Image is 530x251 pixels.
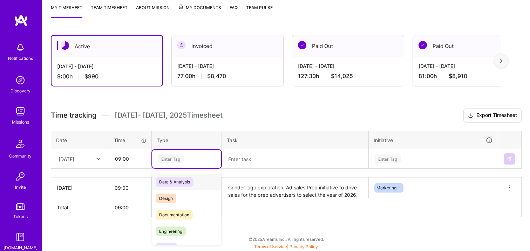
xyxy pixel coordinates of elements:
div: 9:00 h [57,73,157,80]
span: My Documents [178,4,221,12]
img: discovery [13,73,27,87]
img: Paid Out [419,41,427,49]
div: Time [114,137,147,144]
a: My Documents [178,4,221,18]
th: 09:00 [109,198,152,217]
div: [DATE] - [DATE] [419,62,519,70]
textarea: Grinder logo exploration, Ad sales Prep initiative to drive sales for the prep advertisers to sel... [223,178,368,197]
span: Engineering [156,226,186,236]
span: Marketing [376,185,396,190]
a: FAQ [230,4,238,18]
th: Task [222,131,369,149]
div: Paid Out [413,35,524,57]
span: Time tracking [51,111,96,120]
a: Team Pulse [246,4,273,18]
span: Design [156,194,176,203]
input: HH:MM [109,179,151,197]
img: guide book [13,230,27,244]
img: right [500,58,503,63]
div: Invite [15,183,26,191]
span: [DATE] - [DATE] , 2025 Timesheet [115,111,223,120]
span: Team Pulse [246,5,273,10]
div: Notifications [8,55,33,62]
img: Paid Out [298,41,306,49]
a: Team timesheet [91,4,128,18]
div: [DATE] - [DATE] [298,62,398,70]
i: icon Chevron [97,157,100,161]
th: Total [51,198,109,217]
th: Type [152,131,222,149]
div: Initiative [374,136,493,144]
span: | [254,244,318,249]
div: 127:30 h [298,72,398,80]
div: Enter Tag [375,153,401,164]
img: Invoiced [177,41,186,49]
div: Community [9,152,32,160]
a: Terms of Service [254,244,287,249]
div: 77:00 h [177,72,278,80]
div: 81:00 h [419,72,519,80]
img: tokens [16,203,25,210]
div: Discovery [11,87,30,95]
span: $8,910 [449,72,467,80]
img: Community [12,135,29,152]
div: © 2025 ATeams Inc., All rights reserved. [42,230,530,248]
div: Missions [12,118,29,126]
div: Enter Tag [158,153,184,164]
a: About Mission [136,4,170,18]
button: Export Timesheet [463,109,522,123]
th: Date [51,131,109,149]
span: $8,470 [207,72,226,80]
i: icon Download [468,112,474,119]
div: [DATE] - [DATE] [177,62,278,70]
div: [DATE] [57,184,103,191]
img: Invite [13,169,27,183]
div: Tokens [13,213,28,220]
input: HH:MM [109,149,151,168]
img: logo [14,14,28,27]
img: bell [13,41,27,55]
span: $990 [84,73,98,80]
a: Privacy Policy [290,244,318,249]
span: Documentation [156,210,193,219]
div: Paid Out [292,35,404,57]
div: [DATE] [59,155,74,162]
span: $14,025 [331,72,353,80]
img: Active [61,41,69,50]
div: Active [52,36,162,57]
div: Invoiced [172,35,283,57]
span: Data & Analysis [156,177,193,187]
a: My timesheet [51,4,82,18]
img: Submit [507,156,512,162]
div: [DATE] - [DATE] [57,63,157,70]
img: teamwork [13,104,27,118]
